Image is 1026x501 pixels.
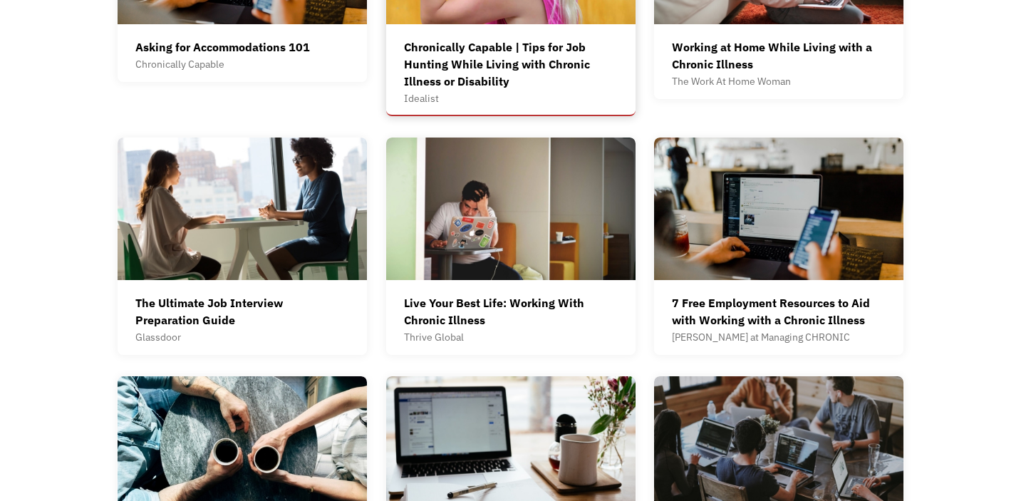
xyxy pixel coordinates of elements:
div: The Work At Home Woman [672,73,886,90]
a: Live Your Best Life: Working With Chronic IllnessThrive Global [386,138,636,355]
div: Working at Home While Living with a Chronic Illness [672,38,886,73]
div: Live Your Best Life: Working With Chronic Illness [404,294,618,329]
div: Glassdoor [135,329,349,346]
div: Idealist [404,90,618,107]
div: Chronically Capable [135,56,310,73]
div: [PERSON_NAME] at Managing CHRONIC [672,329,886,346]
a: 7 Free Employment Resources to Aid with Working with a Chronic Illness[PERSON_NAME] at Managing C... [654,138,903,355]
div: Asking for Accommodations 101 [135,38,310,56]
div: Chronically Capable | Tips for Job Hunting While Living with Chronic Illness or Disability [404,38,618,90]
div: 7 Free Employment Resources to Aid with Working with a Chronic Illness [672,294,886,329]
div: The Ultimate Job Interview Preparation Guide [135,294,349,329]
div: Thrive Global [404,329,618,346]
a: The Ultimate Job Interview Preparation GuideGlassdoor [118,138,367,355]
